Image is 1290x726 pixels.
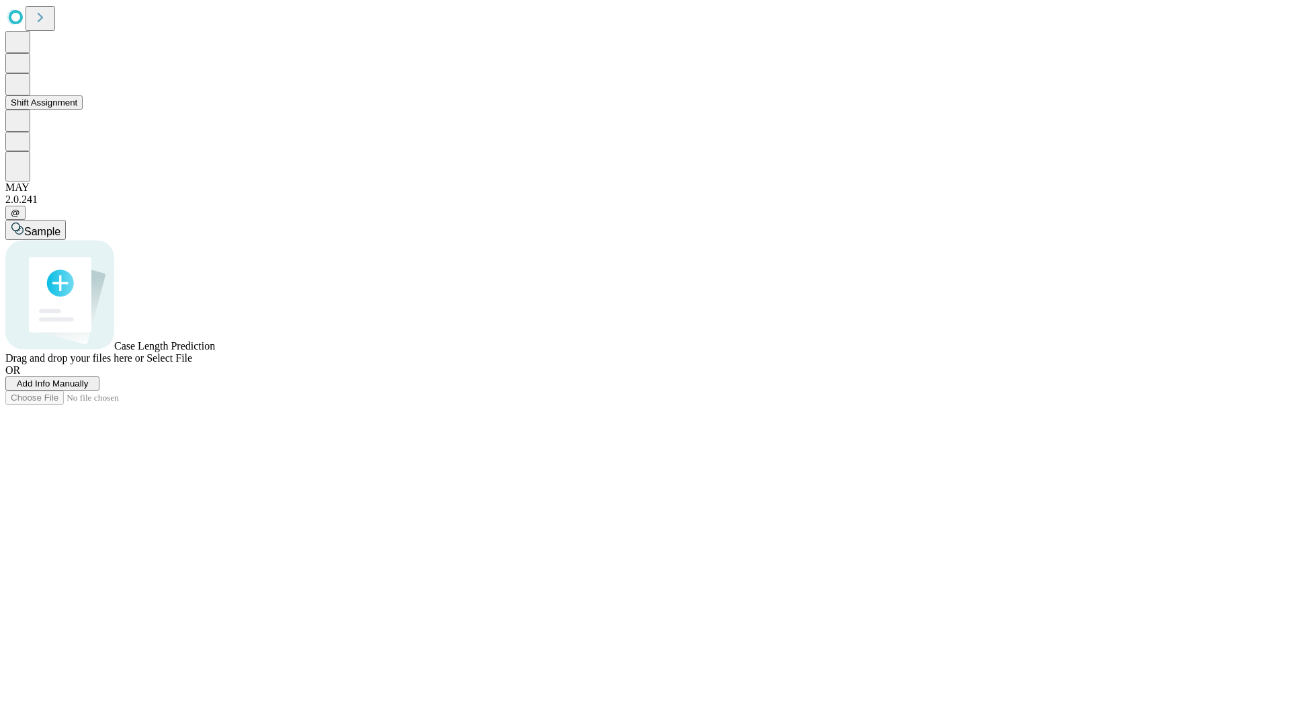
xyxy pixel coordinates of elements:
[5,376,99,391] button: Add Info Manually
[5,194,1285,206] div: 2.0.241
[5,220,66,240] button: Sample
[5,95,83,110] button: Shift Assignment
[5,206,26,220] button: @
[5,364,20,376] span: OR
[5,182,1285,194] div: MAY
[114,340,215,352] span: Case Length Prediction
[17,378,89,389] span: Add Info Manually
[24,226,60,237] span: Sample
[146,352,192,364] span: Select File
[11,208,20,218] span: @
[5,352,144,364] span: Drag and drop your files here or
